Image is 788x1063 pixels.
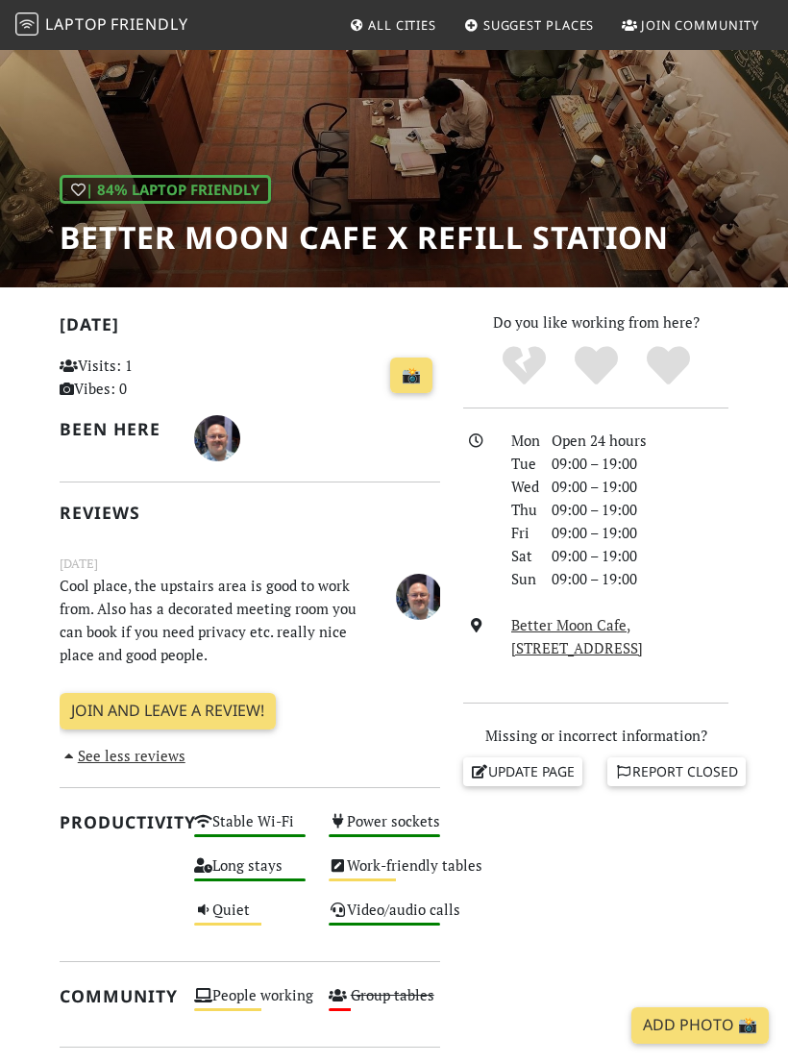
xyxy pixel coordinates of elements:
span: Tony Dehnke [396,585,442,605]
div: Yes [560,344,632,387]
div: Open 24 hours [540,429,740,452]
h2: [DATE] [60,314,440,342]
a: See less reviews [60,746,185,765]
div: Video/audio calls [317,897,452,941]
span: All Cities [368,16,436,34]
p: Visits: 1 Vibes: 0 [60,354,171,400]
span: Laptop [45,13,108,35]
h1: Better Moon cafe x Refill Station [60,219,669,256]
div: Thu [500,498,540,521]
div: Sat [500,544,540,567]
a: Report closed [607,757,746,786]
div: Long stays [183,853,317,897]
img: 1785-tony.jpg [396,574,442,620]
div: 09:00 – 19:00 [540,498,740,521]
div: Fri [500,521,540,544]
h2: Productivity [60,812,171,832]
img: LaptopFriendly [15,12,38,36]
a: Better Moon Cafe, [STREET_ADDRESS] [511,615,643,657]
a: LaptopFriendly LaptopFriendly [15,9,188,42]
small: [DATE] [48,554,452,574]
a: 📸 [390,358,432,394]
span: Tony Dehnke [194,426,240,445]
div: Quiet [183,897,317,941]
a: Join Community [614,8,767,42]
p: Missing or incorrect information? [463,724,728,747]
span: Suggest Places [483,16,595,34]
div: 09:00 – 19:00 [540,567,740,590]
div: No [488,344,560,387]
div: Sun [500,567,540,590]
div: 09:00 – 19:00 [540,452,740,475]
h2: Community [60,986,171,1006]
h2: Been here [60,419,171,439]
div: Tue [500,452,540,475]
a: Update page [463,757,582,786]
p: Do you like working from here? [463,310,728,334]
div: 09:00 – 19:00 [540,544,740,567]
a: Join and leave a review! [60,693,276,729]
h2: Reviews [60,503,440,523]
span: Join Community [641,16,759,34]
div: People working [183,982,317,1026]
s: Group tables [351,985,434,1004]
div: Work-friendly tables [317,853,452,897]
div: Mon [500,429,540,452]
div: Stable Wi-Fi [183,808,317,853]
a: All Cities [341,8,444,42]
div: Wed [500,475,540,498]
a: Suggest Places [456,8,603,42]
div: 09:00 – 19:00 [540,475,740,498]
div: | 84% Laptop Friendly [60,175,271,204]
span: Friendly [111,13,187,35]
div: Definitely! [632,344,704,387]
p: Cool place, the upstairs area is good to work from. Also has a decorated meeting room you can boo... [48,574,384,666]
div: 09:00 – 19:00 [540,521,740,544]
img: 1785-tony.jpg [194,415,240,461]
div: Power sockets [317,808,452,853]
